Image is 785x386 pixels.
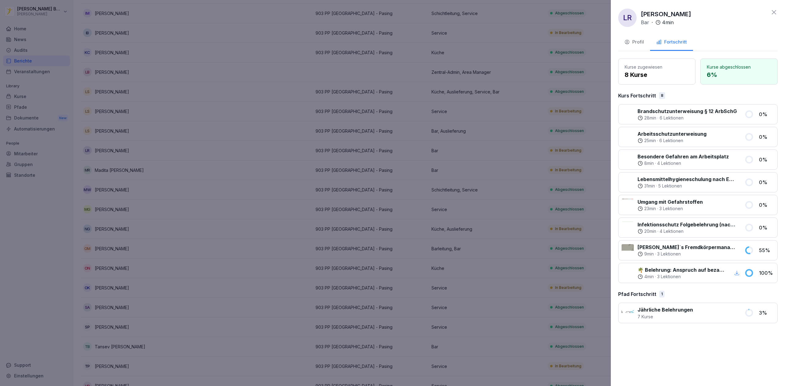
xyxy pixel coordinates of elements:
[618,9,637,27] div: LR
[659,291,664,297] div: 1
[707,70,771,79] p: 6 %
[624,39,644,46] div: Profil
[638,251,737,257] div: ·
[638,130,706,138] p: Arbeitsschutzunterweisung
[625,64,689,70] p: Kurse zugewiesen
[644,138,656,144] p: 25 min
[759,269,774,277] p: 100 %
[759,201,774,209] p: 0 %
[707,64,771,70] p: Kurse abgeschlossen
[641,9,691,19] p: [PERSON_NAME]
[638,228,737,234] div: ·
[638,306,693,313] p: Jährliche Belehrungen
[618,34,650,51] button: Profil
[638,153,729,160] p: Besondere Gefahren am Arbeitsplatz
[644,206,656,212] p: 23 min
[644,183,655,189] p: 31 min
[638,198,703,206] p: Umgang mit Gefahrstoffen
[618,290,656,298] p: Pfad Fortschritt
[759,111,774,118] p: 0 %
[644,115,656,121] p: 28 min
[641,19,649,26] p: Bar
[644,228,656,234] p: 20 min
[659,92,665,99] div: 8
[660,228,684,234] p: 4 Lektionen
[650,34,693,51] button: Fortschritt
[638,115,737,121] div: ·
[659,206,683,212] p: 3 Lektionen
[644,160,654,166] p: 8 min
[638,138,706,144] div: ·
[662,19,674,26] p: 4 min
[625,70,689,79] p: 8 Kurse
[657,251,681,257] p: 3 Lektionen
[638,108,737,115] p: Brandschutzunterweisung § 12 ArbSchG
[638,160,729,166] div: ·
[759,156,774,163] p: 0 %
[660,115,684,121] p: 6 Lektionen
[638,176,737,183] p: Lebensmittelhygieneschulung nach EU-Verordnung (EG) Nr. 852 / 2004
[759,247,774,254] p: 55 %
[644,251,654,257] p: 9 min
[638,183,737,189] div: ·
[638,244,737,251] p: [PERSON_NAME]`s Fremdkörpermanagement
[658,183,682,189] p: 5 Lektionen
[759,309,774,316] p: 3 %
[618,92,656,99] p: Kurs Fortschritt
[659,138,683,144] p: 6 Lektionen
[641,19,674,26] div: ·
[759,133,774,141] p: 0 %
[638,274,726,280] div: ·
[638,313,693,320] p: 7 Kurse
[638,266,726,274] p: 🌴 Belehrung: Anspruch auf bezahlten Erholungsurlaub und [PERSON_NAME]
[759,179,774,186] p: 0 %
[656,39,687,46] div: Fortschritt
[644,274,654,280] p: 4 min
[657,274,681,280] p: 3 Lektionen
[759,224,774,231] p: 0 %
[638,221,737,228] p: Infektionsschutz Folgebelehrung (nach §43 IfSG)
[657,160,681,166] p: 4 Lektionen
[638,206,703,212] div: ·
